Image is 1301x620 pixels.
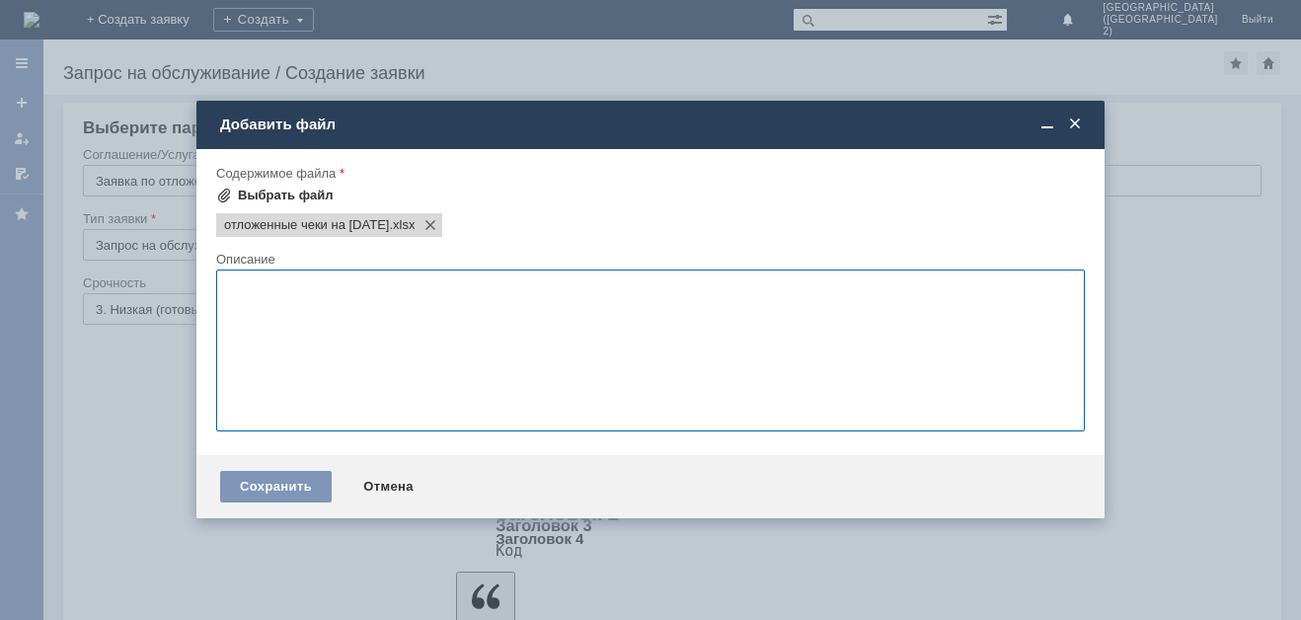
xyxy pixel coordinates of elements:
[224,217,389,233] span: отложенные чеки на 06.09.2025.xlsx
[8,8,288,39] div: Добрый вечер.Прошу удалить отложенные чеки на [DATE]
[216,253,1081,266] div: Описание
[389,217,415,233] span: отложенные чеки на 06.09.2025.xlsx
[220,116,1085,133] div: Добавить файл
[1037,116,1057,133] span: Свернуть (Ctrl + M)
[1065,116,1085,133] span: Закрыть
[238,188,334,203] div: Выбрать файл
[216,167,1081,180] div: Содержимое файла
